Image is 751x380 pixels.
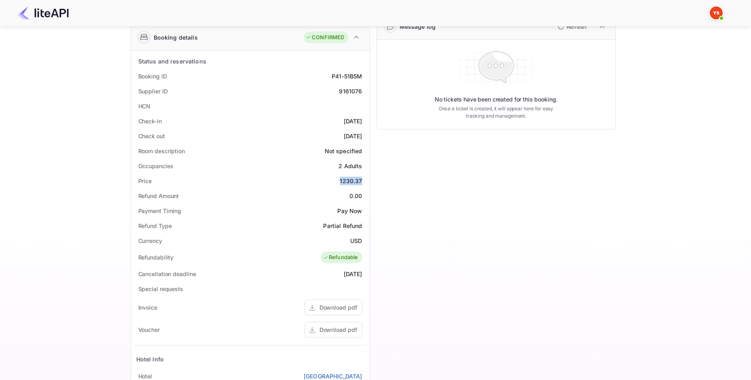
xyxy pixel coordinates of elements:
div: Pay Now [337,207,362,215]
div: [DATE] [344,117,362,125]
div: Booking details [154,33,198,42]
div: Price [138,177,152,185]
div: Status and reservations [138,57,206,65]
div: 9161076 [339,87,362,95]
div: Payment Timing [138,207,182,215]
div: 1230.37 [340,177,362,185]
div: Booking ID [138,72,167,80]
p: Refresh [567,22,586,31]
div: Not specified [325,147,362,155]
div: Check out [138,132,165,140]
div: CONFIRMED [306,34,344,42]
div: Cancellation deadline [138,270,196,278]
div: Refund Amount [138,192,179,200]
img: LiteAPI Logo [18,6,69,19]
div: USD [350,236,362,245]
div: 0.00 [349,192,362,200]
div: Refund Type [138,222,172,230]
div: Room description [138,147,185,155]
div: Download pdf [319,325,357,334]
div: Message log [400,22,436,31]
div: HCN [138,102,151,110]
div: Supplier ID [138,87,168,95]
div: Special requests [138,285,183,293]
div: Voucher [138,325,160,334]
div: Currency [138,236,162,245]
div: Hotel Info [136,355,164,363]
div: Refundable [323,253,358,262]
div: Download pdf [319,303,357,312]
div: Refundability [138,253,174,262]
button: Refresh [553,20,590,33]
div: [DATE] [344,132,362,140]
div: 2 Adults [338,162,362,170]
p: No tickets have been created for this booking. [435,95,558,103]
div: Check-in [138,117,162,125]
p: Once a ticket is created, it will appear here for easy tracking and management. [432,105,560,120]
div: [DATE] [344,270,362,278]
div: Occupancies [138,162,173,170]
img: Yandex Support [710,6,723,19]
div: P41-51B5M [332,72,362,80]
div: Partial Refund [323,222,362,230]
div: Invoice [138,303,157,312]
